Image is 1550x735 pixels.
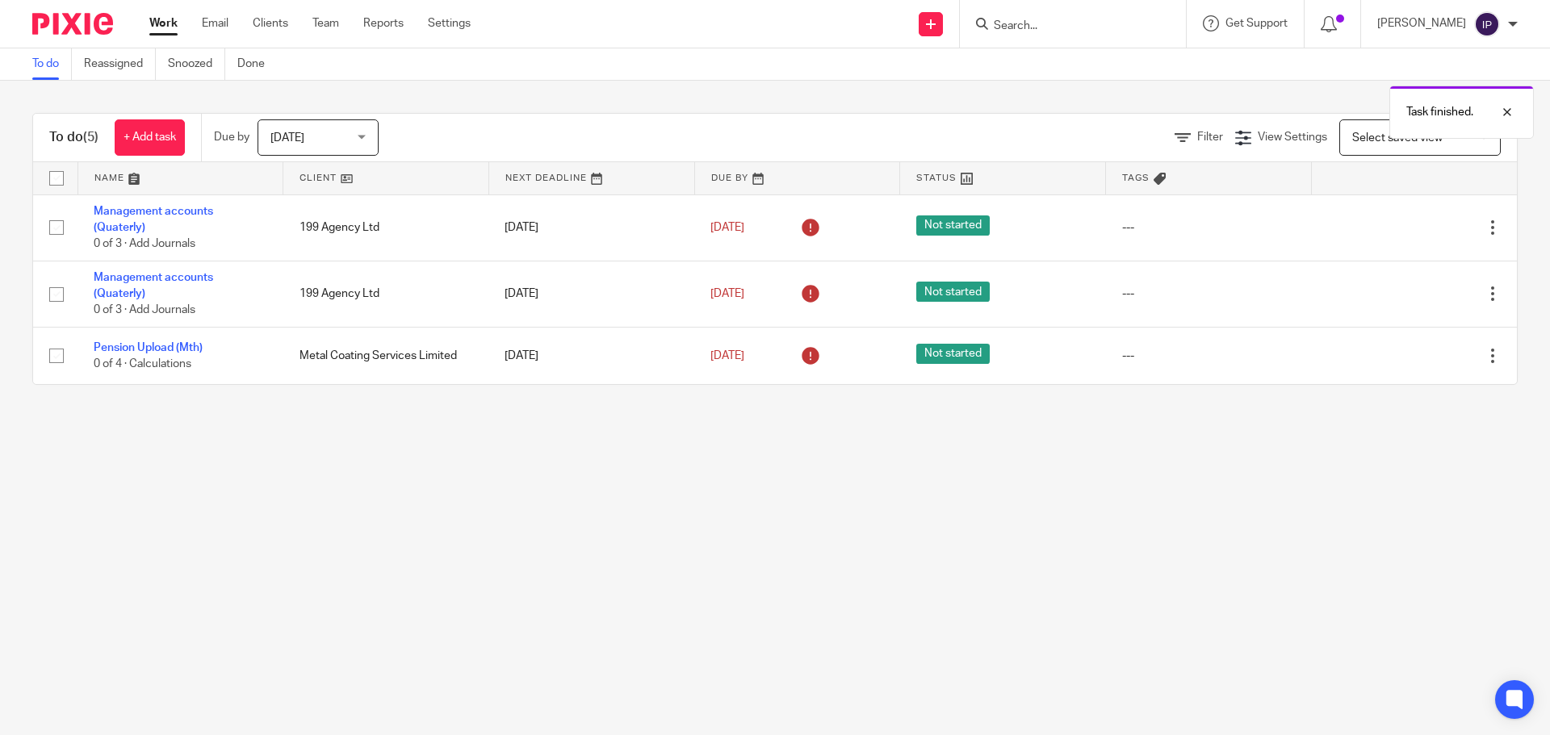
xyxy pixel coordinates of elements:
[1122,219,1296,236] div: ---
[1474,11,1500,37] img: svg%3E
[1122,286,1296,302] div: ---
[428,15,471,31] a: Settings
[916,344,990,364] span: Not started
[202,15,228,31] a: Email
[488,261,694,327] td: [DATE]
[94,342,203,353] a: Pension Upload (Mth)
[710,222,744,233] span: [DATE]
[283,261,489,327] td: 199 Agency Ltd
[710,350,744,361] span: [DATE]
[115,119,185,156] a: + Add task
[149,15,178,31] a: Work
[94,206,213,233] a: Management accounts (Quaterly)
[1122,348,1296,364] div: ---
[32,48,72,80] a: To do
[237,48,277,80] a: Done
[270,132,304,144] span: [DATE]
[168,48,225,80] a: Snoozed
[94,238,195,249] span: 0 of 3 · Add Journals
[1352,132,1443,144] span: Select saved view
[488,327,694,384] td: [DATE]
[94,272,213,299] a: Management accounts (Quaterly)
[916,215,990,236] span: Not started
[1122,173,1150,182] span: Tags
[49,129,98,146] h1: To do
[363,15,404,31] a: Reports
[283,194,489,261] td: 199 Agency Ltd
[488,194,694,261] td: [DATE]
[916,282,990,302] span: Not started
[84,48,156,80] a: Reassigned
[214,129,249,145] p: Due by
[1406,104,1473,120] p: Task finished.
[312,15,339,31] a: Team
[83,131,98,144] span: (5)
[283,327,489,384] td: Metal Coating Services Limited
[94,305,195,316] span: 0 of 3 · Add Journals
[94,358,191,370] span: 0 of 4 · Calculations
[710,288,744,299] span: [DATE]
[253,15,288,31] a: Clients
[32,13,113,35] img: Pixie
